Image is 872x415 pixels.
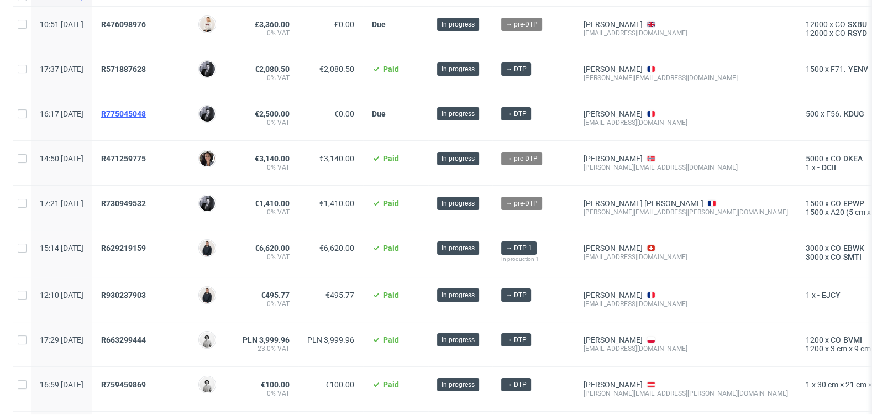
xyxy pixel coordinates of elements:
span: 16:17 [DATE] [40,109,83,118]
span: Paid [383,335,399,344]
span: €3,140.00 [255,154,290,163]
span: F71. [831,65,846,73]
a: [PERSON_NAME] [584,65,643,73]
a: DKEA [841,154,865,163]
a: EPWP [841,199,866,208]
span: R476098976 [101,20,146,29]
a: R775045048 [101,109,148,118]
span: CO [831,253,841,261]
a: EJCY [820,291,843,300]
a: R663299444 [101,335,148,344]
span: In progress [442,109,475,119]
span: 0% VAT [243,253,290,261]
span: In progress [442,19,475,29]
span: €3,140.00 [319,154,354,163]
span: In progress [442,154,475,164]
span: 1500 [806,208,823,217]
span: Paid [383,291,399,300]
span: EBWK [841,244,866,253]
span: €1,410.00 [255,199,290,208]
a: R571887628 [101,65,148,73]
span: 12:10 [DATE] [40,291,83,300]
span: R629219159 [101,244,146,253]
div: [EMAIL_ADDRESS][DOMAIN_NAME] [584,344,788,353]
span: - [817,163,820,172]
span: 17:37 [DATE] [40,65,83,73]
img: Dudek Mariola [199,332,215,348]
span: 1 [806,291,810,300]
span: 1 [806,380,810,389]
span: 0% VAT [243,300,290,308]
a: [PERSON_NAME] [PERSON_NAME] [584,199,703,208]
span: → pre-DTP [506,198,538,208]
span: 15:14 [DATE] [40,244,83,253]
span: - [817,291,820,300]
a: RSYD [845,29,869,38]
span: 1200 [806,335,823,344]
span: £0.00 [334,20,354,29]
span: 1500 [806,199,823,208]
span: CO [831,244,841,253]
a: SXBU [845,20,869,29]
a: R629219159 [101,244,148,253]
span: Paid [383,244,399,253]
span: 0% VAT [243,29,290,38]
span: CO [831,154,841,163]
span: €2,500.00 [255,109,290,118]
span: Due [372,20,386,29]
span: 0% VAT [243,208,290,217]
span: R759459869 [101,380,146,389]
span: R930237903 [101,291,146,300]
span: In progress [442,380,475,390]
a: R759459869 [101,380,148,389]
span: 0% VAT [243,163,290,172]
span: €495.77 [325,291,354,300]
span: CO [831,335,841,344]
img: Dudek Mariola [199,377,215,392]
a: KDUG [842,109,866,118]
div: In production 1 [501,255,566,264]
span: 1200 [806,344,823,353]
span: Paid [383,199,399,208]
span: 10:51 [DATE] [40,20,83,29]
span: R730949532 [101,199,146,208]
span: 1 [806,163,810,172]
a: YENV [846,65,870,73]
a: R476098976 [101,20,148,29]
a: R471259775 [101,154,148,163]
a: SMTI [841,253,864,261]
div: [EMAIL_ADDRESS][DOMAIN_NAME] [584,118,788,127]
span: R775045048 [101,109,146,118]
span: In progress [442,335,475,345]
img: Mari Fok [199,17,215,32]
span: In progress [442,64,475,74]
span: €2,080.50 [319,65,354,73]
img: Moreno Martinez Cristina [199,151,215,166]
a: R730949532 [101,199,148,208]
span: £3,360.00 [255,20,290,29]
span: 0% VAT [243,73,290,82]
div: [PERSON_NAME][EMAIL_ADDRESS][DOMAIN_NAME] [584,163,788,172]
span: Paid [383,65,399,73]
span: 3000 [806,253,823,261]
img: Philippe Dubuy [199,106,215,122]
span: 17:21 [DATE] [40,199,83,208]
span: 500 [806,109,819,118]
a: [PERSON_NAME] [584,291,643,300]
span: R571887628 [101,65,146,73]
span: BVMI [841,335,864,344]
span: → DTP [506,335,527,345]
a: [PERSON_NAME] [584,335,643,344]
a: [PERSON_NAME] [584,380,643,389]
a: [PERSON_NAME] [584,154,643,163]
div: [EMAIL_ADDRESS][DOMAIN_NAME] [584,29,788,38]
span: PLN 3,999.96 [307,335,354,344]
span: 17:29 [DATE] [40,335,83,344]
a: [PERSON_NAME] [584,109,643,118]
span: CO [835,29,845,38]
span: €2,080.50 [255,65,290,73]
